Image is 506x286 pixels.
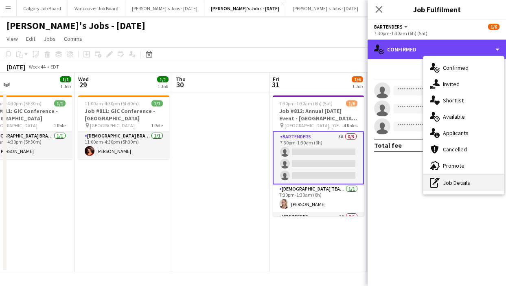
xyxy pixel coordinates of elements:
[64,35,82,42] span: Comms
[374,24,409,30] button: Bartenders
[344,122,357,129] span: 4 Roles
[443,162,464,169] span: Promote
[40,33,59,44] a: Jobs
[273,107,364,122] h3: Job #812: Annual [DATE] Event - [GEOGRAPHIC_DATA] ON
[175,75,186,83] span: Thu
[7,20,145,32] h1: [PERSON_NAME]'s Jobs - [DATE]
[78,75,89,83] span: Wed
[77,80,89,89] span: 29
[60,83,71,89] div: 1 Job
[158,83,168,89] div: 1 Job
[273,212,364,240] app-card-role: Hostesses3A0/1
[54,122,66,129] span: 1 Role
[78,95,169,159] app-job-card: 11:00am-4:30pm (5h30m)1/1Job #811: GIC Conference - [GEOGRAPHIC_DATA] [GEOGRAPHIC_DATA]1 Role[DEM...
[273,95,364,216] app-job-card: 7:30pm-1:30am (6h) (Sat)1/6Job #812: Annual [DATE] Event - [GEOGRAPHIC_DATA] ON [GEOGRAPHIC_DATA]...
[17,0,68,16] button: Calgary Job Board
[7,35,18,42] span: View
[44,35,56,42] span: Jobs
[61,33,85,44] a: Comms
[174,80,186,89] span: 30
[68,0,125,16] button: Vancouver Job Board
[125,0,204,16] button: [PERSON_NAME]'s Jobs - [DATE]
[443,80,460,88] span: Invited
[346,100,357,106] span: 1/6
[368,40,506,59] div: Confirmed
[273,131,364,184] app-card-role: Bartenders5A0/37:30pm-1:30am (6h)
[85,100,139,106] span: 11:00am-4:30pm (5h30m)
[443,97,464,104] span: Shortlist
[273,184,364,212] app-card-role: [DEMOGRAPHIC_DATA] Team Leader1/17:30pm-1:30am (6h)[PERSON_NAME]
[285,122,344,129] span: [GEOGRAPHIC_DATA], [GEOGRAPHIC_DATA]
[286,0,365,16] button: [PERSON_NAME]'s Jobs - [DATE]
[272,80,279,89] span: 31
[7,63,25,71] div: [DATE]
[157,76,169,82] span: 1/1
[3,33,21,44] a: View
[352,76,363,82] span: 1/6
[279,100,333,106] span: 7:30pm-1:30am (6h) (Sat)
[488,24,499,30] span: 1/6
[23,33,39,44] a: Edit
[50,64,59,70] div: EDT
[151,100,163,106] span: 1/1
[423,175,504,191] div: Job Details
[352,83,363,89] div: 1 Job
[443,129,469,137] span: Applicants
[60,76,71,82] span: 1/1
[204,0,286,16] button: [PERSON_NAME]'s Jobs - [DATE]
[443,64,469,71] span: Confirmed
[54,100,66,106] span: 1/1
[78,107,169,122] h3: Job #811: GIC Conference - [GEOGRAPHIC_DATA]
[151,122,163,129] span: 1 Role
[273,75,279,83] span: Fri
[374,141,402,149] div: Total fee
[78,131,169,159] app-card-role: [DEMOGRAPHIC_DATA] Brand Ambassador1/111:00am-4:30pm (5h30m)[PERSON_NAME]
[90,122,135,129] span: [GEOGRAPHIC_DATA]
[374,24,403,30] span: Bartenders
[443,113,465,120] span: Available
[443,146,467,153] span: Cancelled
[374,30,499,36] div: 7:30pm-1:30am (6h) (Sat)
[368,4,506,15] h3: Job Fulfilment
[27,64,47,70] span: Week 44
[26,35,35,42] span: Edit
